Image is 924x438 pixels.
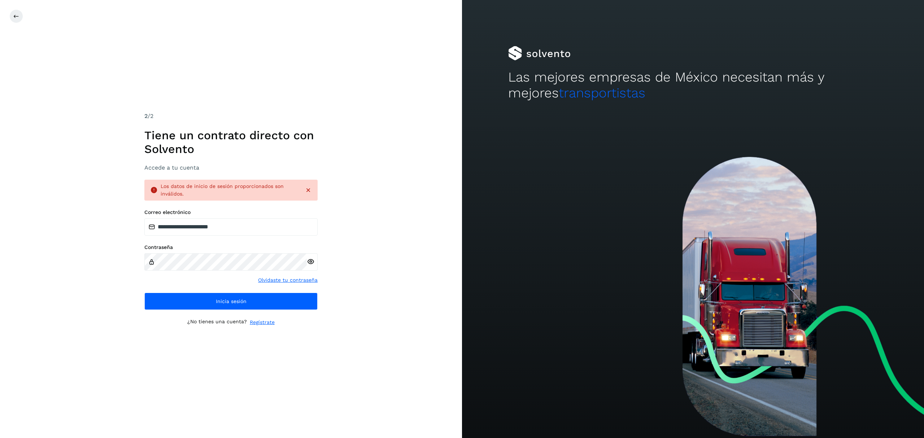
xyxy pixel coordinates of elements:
[187,319,247,326] p: ¿No tienes una cuenta?
[258,276,318,284] a: Olvidaste tu contraseña
[559,85,645,101] span: transportistas
[250,319,275,326] a: Regístrate
[144,112,318,121] div: /2
[144,164,318,171] h3: Accede a tu cuenta
[144,293,318,310] button: Inicia sesión
[144,128,318,156] h1: Tiene un contrato directo con Solvento
[216,299,247,304] span: Inicia sesión
[161,183,299,198] div: Los datos de inicio de sesión proporcionados son inválidos.
[144,244,318,250] label: Contraseña
[508,69,878,101] h2: Las mejores empresas de México necesitan más y mejores
[144,209,318,215] label: Correo electrónico
[144,113,148,119] span: 2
